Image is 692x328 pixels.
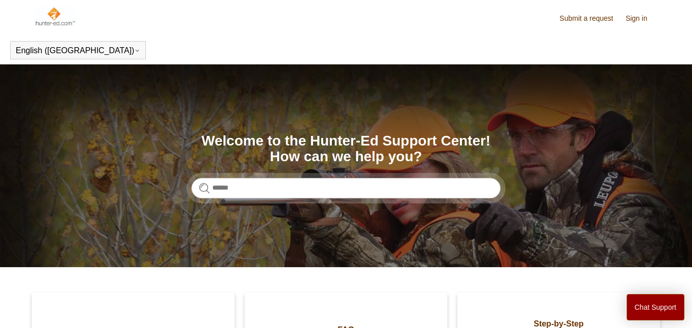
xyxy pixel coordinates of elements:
h1: Welcome to the Hunter-Ed Support Center! How can we help you? [191,133,501,165]
input: Search [191,178,501,198]
img: Hunter-Ed Help Center home page [34,6,75,26]
a: Submit a request [560,13,624,24]
a: Sign in [626,13,658,24]
button: Chat Support [627,294,685,320]
button: English ([GEOGRAPHIC_DATA]) [16,46,140,55]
